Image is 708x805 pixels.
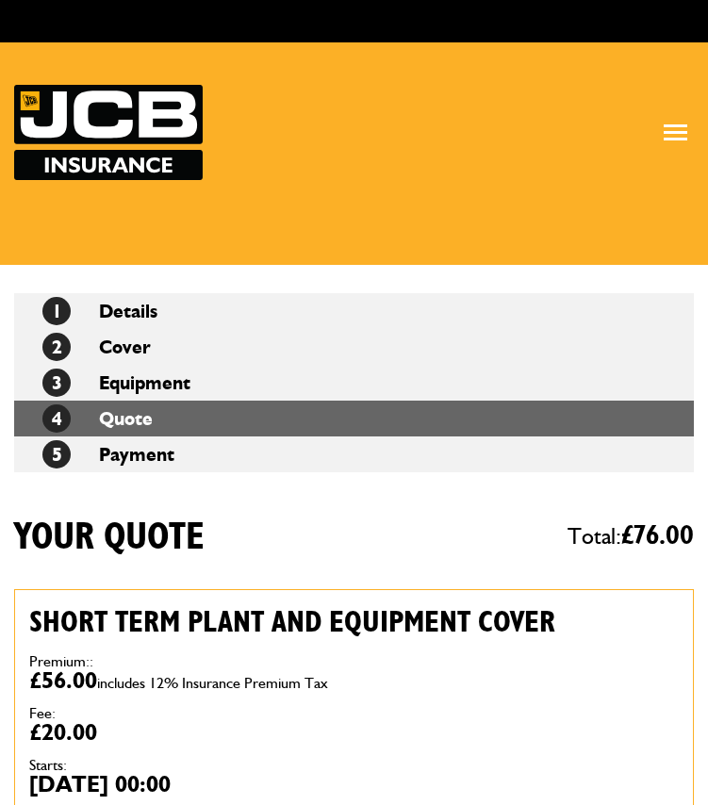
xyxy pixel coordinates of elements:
dt: Premium:: [29,654,566,669]
a: 2Cover [42,336,151,358]
dt: Starts: [29,758,566,773]
span: 76.00 [634,522,694,550]
span: 1 [42,297,71,325]
a: 3Equipment [42,371,190,394]
span: includes 12% Insurance Premium Tax [97,674,328,692]
span: £ [621,522,694,550]
li: Payment [14,436,694,472]
dd: £56.00 [29,669,566,692]
img: JCB Insurance Services logo [14,85,203,180]
h2: Short term plant and equipment cover [29,604,566,640]
span: Total: [568,515,694,558]
span: 4 [42,404,71,433]
span: 3 [42,369,71,397]
span: 5 [42,440,71,468]
span: 2 [42,333,71,361]
h1: Your quote [14,515,205,560]
dd: £20.00 [29,721,566,744]
a: 1Details [42,300,157,322]
li: Quote [14,401,694,436]
dt: Fee: [29,706,566,721]
a: JCB Insurance Services [14,85,203,180]
dd: [DATE] 00:00 [29,773,566,796]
